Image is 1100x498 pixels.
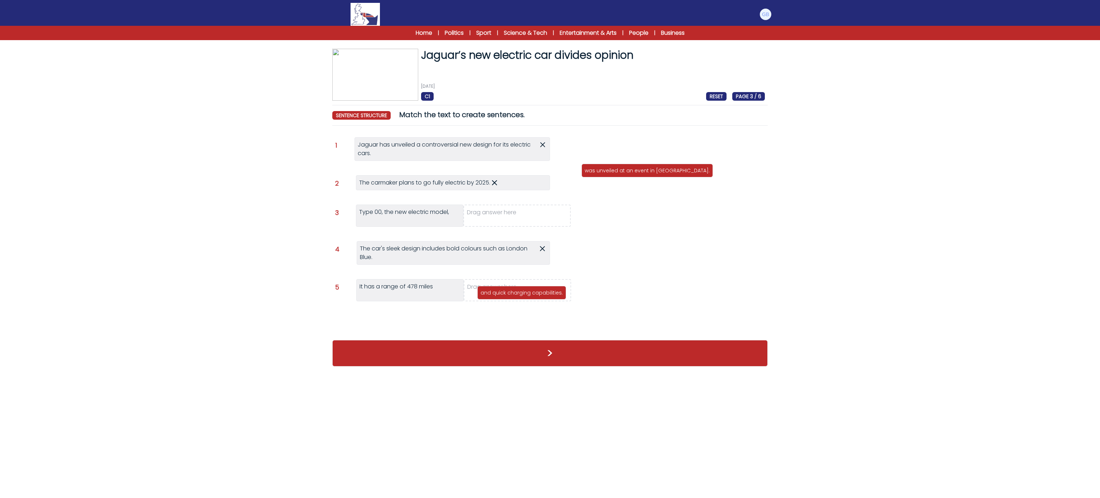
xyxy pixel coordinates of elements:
h1: Jaguar’s new electric car divides opinion [421,49,765,62]
span: 5 [335,284,339,291]
span: Match the text to create sentences. [399,110,525,120]
p: Drag answer here [467,208,516,223]
p: [DATE] [421,83,765,89]
p: Drag answer here [467,283,517,298]
a: Sport [476,29,491,37]
div: It has a range of 478 miles [356,279,464,301]
a: Politics [445,29,464,37]
button: > [332,340,768,367]
span: RESET [706,92,727,101]
p: was unveiled at an event in [GEOGRAPHIC_DATA]. [585,167,710,174]
span: PAGE 3 / 6 [732,92,765,101]
span: | [654,29,655,37]
div: Type 00, the new electric model, [356,205,463,227]
span: | [469,29,471,37]
a: Logo [328,3,402,26]
img: Giovanni Luca Biundo [760,9,771,20]
a: RESET [706,92,727,100]
span: 4 [335,246,339,253]
span: | [438,29,439,37]
span: 1 [335,142,337,149]
span: 2 [335,180,339,187]
div: The carmaker plans to go fully electric by 2025. [356,175,550,190]
span: | [622,29,623,37]
img: 9KgWsaewplOTu6CDSzpoNBTVIKvW6qQsG1OTSqtR.jpg [332,49,418,101]
a: Entertainment & Arts [560,29,617,37]
span: | [497,29,498,37]
span: C1 [421,92,434,101]
a: People [629,29,648,37]
a: Science & Tech [504,29,547,37]
img: Logo [351,3,380,26]
div: Jaguar has unveiled a controversial new design for its electric cars. [354,137,550,161]
a: Home [416,29,432,37]
span: | [553,29,554,37]
div: The car's sleek design includes bold colours such as London Blue. [357,241,550,265]
span: 3 [335,210,339,216]
span: sentence structure [332,111,391,120]
a: Business [661,29,685,37]
p: and quick charging capabilities. [481,289,563,296]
